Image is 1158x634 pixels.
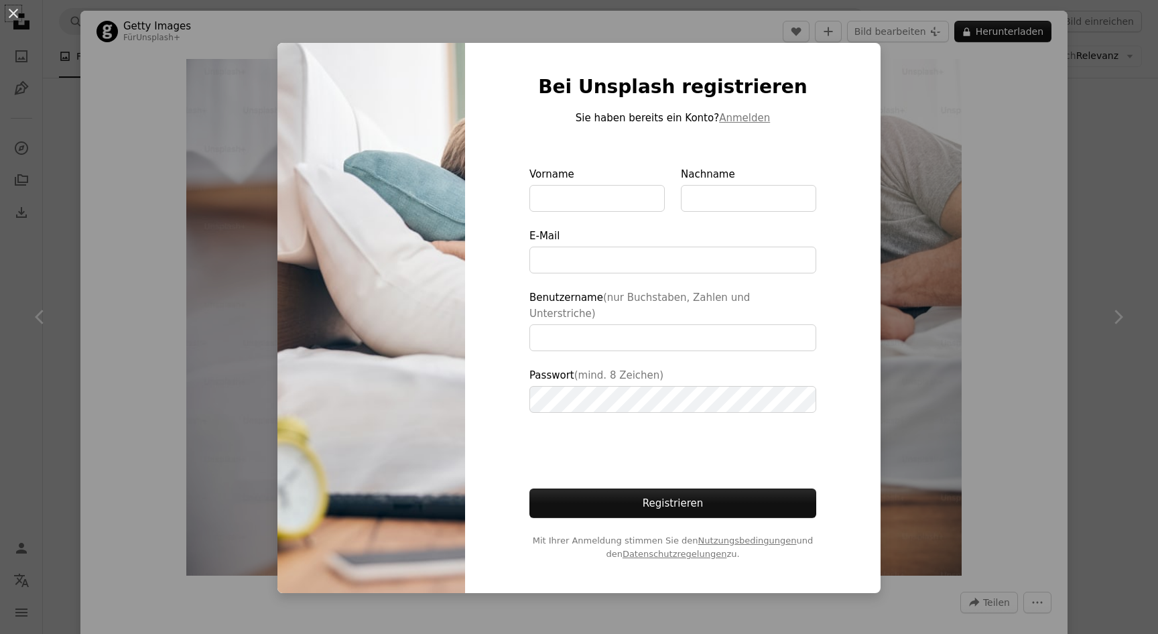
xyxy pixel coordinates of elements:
button: Anmelden [719,110,770,126]
input: Nachname [681,185,816,212]
p: Sie haben bereits ein Konto? [529,110,816,126]
input: Benutzername(nur Buchstaben, Zahlen und Unterstriche) [529,324,816,351]
button: Registrieren [529,489,816,518]
a: Nutzungsbedingungen [698,535,797,546]
label: Benutzername [529,290,816,351]
span: (nur Buchstaben, Zahlen und Unterstriche) [529,292,750,320]
label: Vorname [529,166,665,212]
label: Passwort [529,367,816,413]
span: (mind. 8 Zeichen) [574,369,664,381]
label: E-Mail [529,228,816,273]
img: premium_photo-1661490139723-1de08a1b200b [277,43,465,593]
label: Nachname [681,166,816,212]
input: Passwort(mind. 8 Zeichen) [529,386,816,413]
h1: Bei Unsplash registrieren [529,75,816,99]
input: Vorname [529,185,665,212]
a: Datenschutzregelungen [623,549,727,559]
input: E-Mail [529,247,816,273]
span: Mit Ihrer Anmeldung stimmen Sie den und den zu. [529,534,816,561]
